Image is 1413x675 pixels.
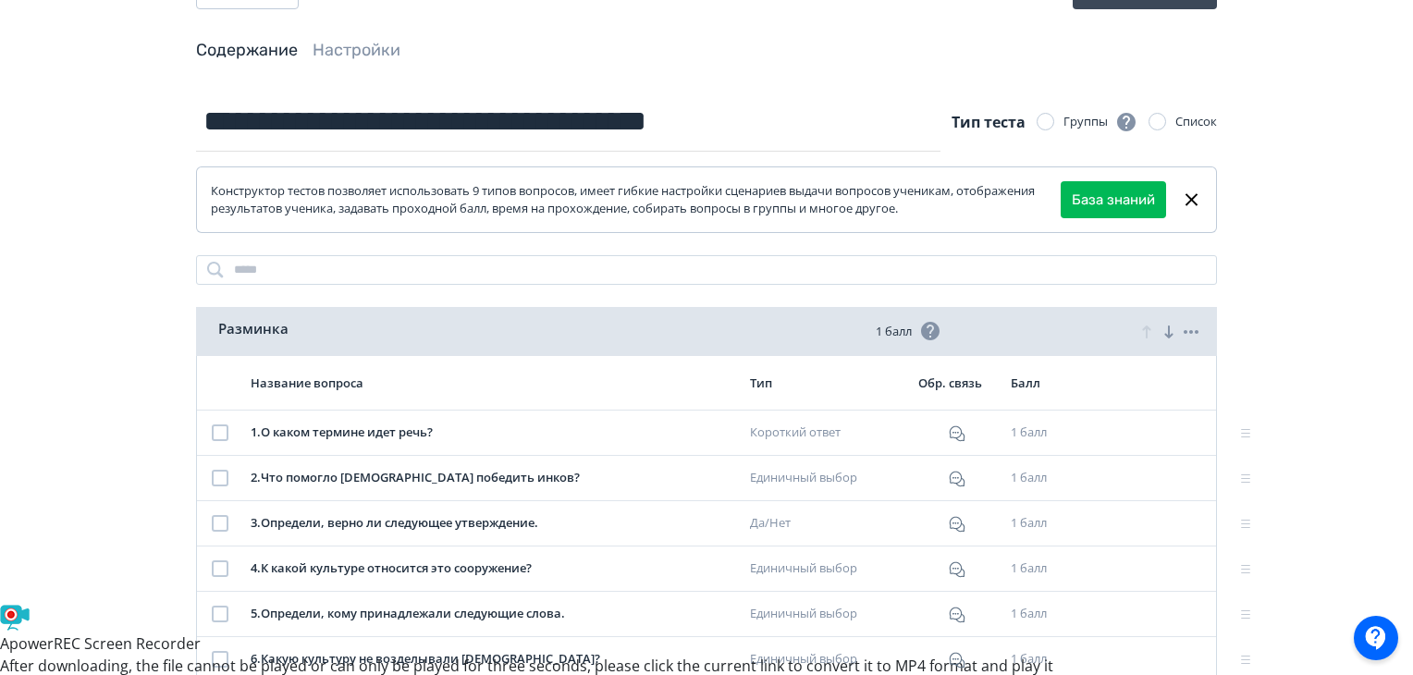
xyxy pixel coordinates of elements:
a: База знаний [1072,190,1155,211]
div: 2 . Что помогло [DEMOGRAPHIC_DATA] победить инков? [251,469,735,487]
div: Обр. связь [918,374,996,391]
span: Разминка [218,318,289,339]
div: Единичный выбор [750,650,903,669]
div: Название вопроса [251,374,735,391]
button: База знаний [1061,181,1166,218]
div: 1 балл [1011,514,1079,533]
div: 5 . Определи, кому принадлежали следующие слова. [251,605,735,623]
div: 6 . Какую культуру не возделывали [DEMOGRAPHIC_DATA]? [251,650,735,669]
div: 1 балл [1011,605,1079,623]
a: Настройки [313,40,400,60]
span: Тип теста [952,112,1026,132]
div: Единичный выбор [750,605,903,623]
div: Список [1175,113,1217,131]
div: 1 балл [1011,469,1079,487]
div: Единичный выбор [750,469,903,487]
div: 1 балл [1011,559,1079,578]
div: Балл [1011,374,1079,391]
div: Да/Нет [750,514,903,533]
div: 4 . К какой культуре относится это сооружение? [251,559,735,578]
div: Короткий ответ [750,423,903,442]
div: 1 . О каком термине идет речь? [251,423,735,442]
div: Конструктор тестов позволяет использовать 9 типов вопросов, имеет гибкие настройки сценариев выда... [211,182,1061,218]
div: 3 . Определи, верно ли следующее утверждение. [251,514,735,533]
div: Единичный выбор [750,559,903,578]
div: Группы [1063,111,1137,133]
div: 1 балл [1011,650,1079,669]
a: Содержание [196,40,298,60]
span: 1 балл [876,320,941,342]
div: 1 балл [1011,423,1079,442]
div: Тип [750,374,903,391]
